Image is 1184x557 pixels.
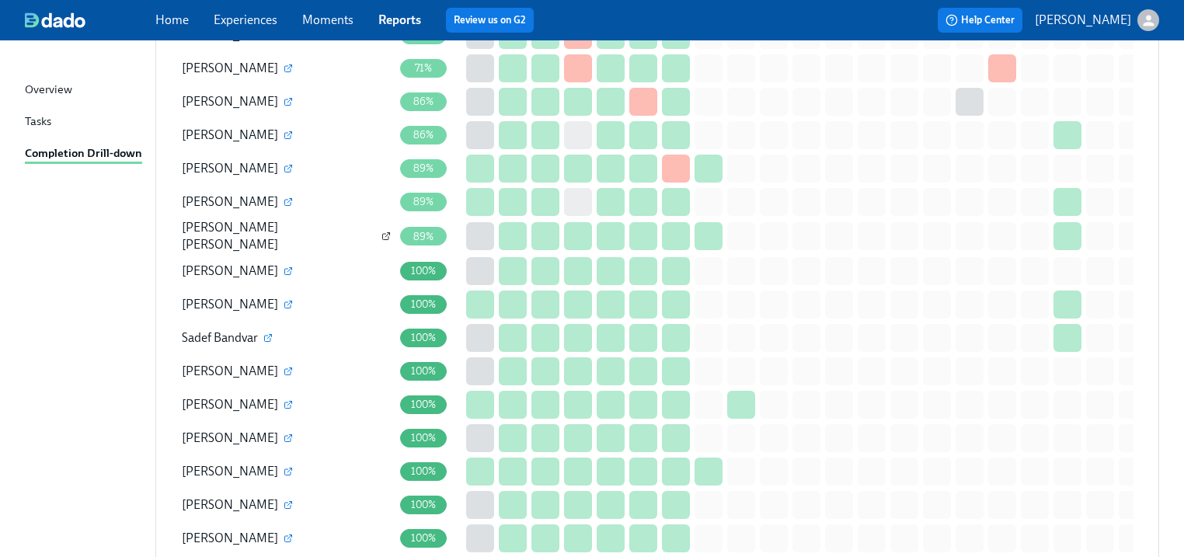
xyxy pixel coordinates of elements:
span: [PERSON_NAME] [182,263,278,278]
a: Tasks [25,113,143,132]
a: dado [25,12,155,28]
span: [PERSON_NAME] [182,531,278,545]
span: Help Center [945,12,1015,28]
span: [PERSON_NAME] [182,161,278,176]
span: [PERSON_NAME] [182,297,278,312]
span: [PERSON_NAME] [182,464,278,479]
span: 71% [406,62,442,74]
span: 100% [402,265,446,277]
span: [PERSON_NAME] [182,127,278,142]
a: Home [155,12,189,27]
span: [PERSON_NAME] [182,364,278,378]
span: [PERSON_NAME] [182,94,278,109]
span: 89% [404,162,444,174]
a: Review us on G2 [454,12,526,28]
button: Review us on G2 [446,8,534,33]
button: [PERSON_NAME] [1035,9,1159,31]
a: Moments [302,12,353,27]
div: Tasks [25,113,51,132]
span: 89% [404,231,444,242]
span: 100% [402,432,446,444]
span: 100% [402,532,446,544]
span: 100% [402,499,446,510]
span: [PERSON_NAME] [182,397,278,412]
span: [PERSON_NAME] [182,194,278,209]
a: Completion Drill-down [25,144,143,164]
span: Sadef Bandvar [182,330,258,345]
button: Help Center [938,8,1022,33]
span: 89% [404,196,444,207]
span: 100% [402,399,446,410]
img: dado [25,12,85,28]
span: 86% [404,96,444,107]
span: [PERSON_NAME] [182,61,278,75]
div: Overview [25,81,72,100]
a: Overview [25,81,143,100]
span: [PERSON_NAME] [182,497,278,512]
div: Completion Drill-down [25,144,142,164]
p: [PERSON_NAME] [1035,12,1131,29]
span: 100% [402,332,446,343]
a: Experiences [214,12,277,27]
span: [PERSON_NAME] [182,430,278,445]
span: 86% [404,129,444,141]
span: [PERSON_NAME] [PERSON_NAME] [182,220,278,252]
a: Reports [378,12,421,27]
span: [PERSON_NAME] [182,27,278,42]
span: 100% [402,465,446,477]
span: 100% [402,365,446,377]
span: 100% [402,298,446,310]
